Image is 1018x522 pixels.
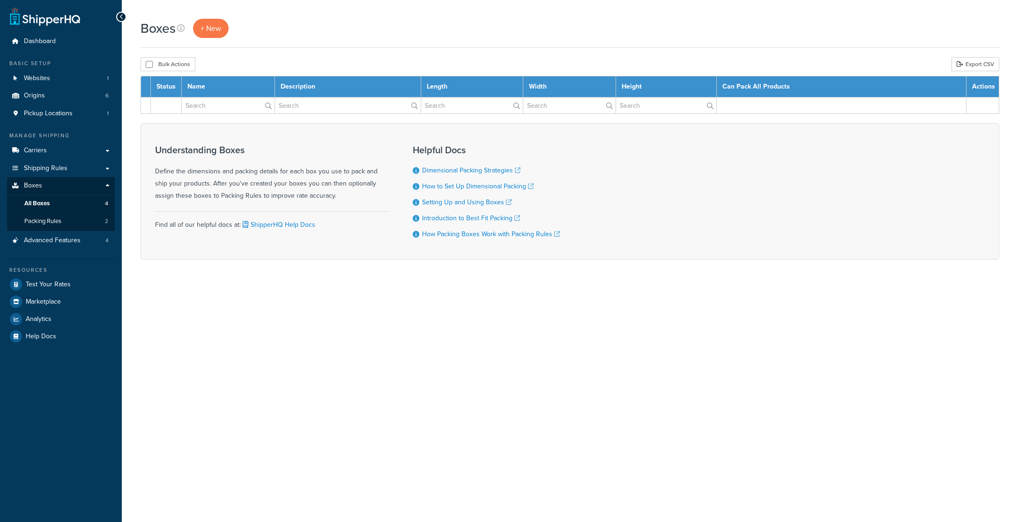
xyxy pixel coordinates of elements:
li: Advanced Features [7,232,115,249]
span: Advanced Features [24,237,81,245]
li: Packing Rules [7,213,115,230]
a: + New [193,19,229,38]
span: Packing Rules [24,217,61,225]
a: Pickup Locations 1 [7,105,115,122]
a: Origins 6 [7,87,115,104]
a: Export CSV [951,57,999,71]
span: 1 [107,75,109,82]
th: Name [182,76,275,97]
span: Help Docs [26,333,56,341]
div: Resources [7,266,115,274]
span: 4 [105,200,108,208]
span: Analytics [26,315,52,323]
th: Status [151,76,182,97]
span: Pickup Locations [24,110,73,118]
li: All Boxes [7,195,115,212]
th: Height [616,76,717,97]
span: 4 [105,237,109,245]
a: Websites 1 [7,70,115,87]
span: + New [201,23,221,34]
li: Websites [7,70,115,87]
span: 6 [105,92,109,100]
th: Actions [966,76,999,97]
a: Shipping Rules [7,160,115,177]
span: Marketplace [26,298,61,306]
span: Origins [24,92,45,100]
span: All Boxes [24,200,50,208]
span: Test Your Rates [26,281,71,289]
span: Shipping Rules [24,164,67,172]
th: Can Pack All Products [716,76,966,97]
li: Pickup Locations [7,105,115,122]
a: Advanced Features 4 [7,232,115,249]
span: 1 [107,110,109,118]
a: Marketplace [7,293,115,310]
h3: Understanding Boxes [155,145,389,155]
h1: Boxes [141,19,176,37]
th: Width [523,76,616,97]
input: Search [182,97,275,113]
a: How Packing Boxes Work with Packing Rules [422,229,560,239]
input: Search [275,97,421,113]
a: Packing Rules 2 [7,213,115,230]
a: ShipperHQ Help Docs [241,220,315,230]
h3: Helpful Docs [413,145,560,155]
span: Dashboard [24,37,56,45]
button: Bulk Actions [141,57,195,71]
a: Help Docs [7,328,115,345]
a: Setting Up and Using Boxes [422,197,512,207]
th: Length [421,76,523,97]
a: ShipperHQ Home [10,7,80,26]
input: Search [421,97,523,113]
span: Carriers [24,147,47,155]
a: Boxes [7,177,115,194]
a: Dashboard [7,33,115,50]
span: Websites [24,75,50,82]
a: Introduction to Best Fit Packing [422,213,520,223]
th: Description [275,76,421,97]
a: Dimensional Packing Strategies [422,165,520,175]
div: Basic Setup [7,60,115,67]
span: 2 [105,217,108,225]
div: Manage Shipping [7,132,115,140]
a: Analytics [7,311,115,328]
a: Carriers [7,142,115,159]
a: All Boxes 4 [7,195,115,212]
div: Find all of our helpful docs at: [155,211,389,231]
li: Boxes [7,177,115,231]
li: Origins [7,87,115,104]
div: Define the dimensions and packing details for each box you use to pack and ship your products. Af... [155,145,389,202]
a: Test Your Rates [7,276,115,293]
input: Search [616,97,716,113]
input: Search [523,97,616,113]
a: How to Set Up Dimensional Packing [422,181,534,191]
span: Boxes [24,182,42,190]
